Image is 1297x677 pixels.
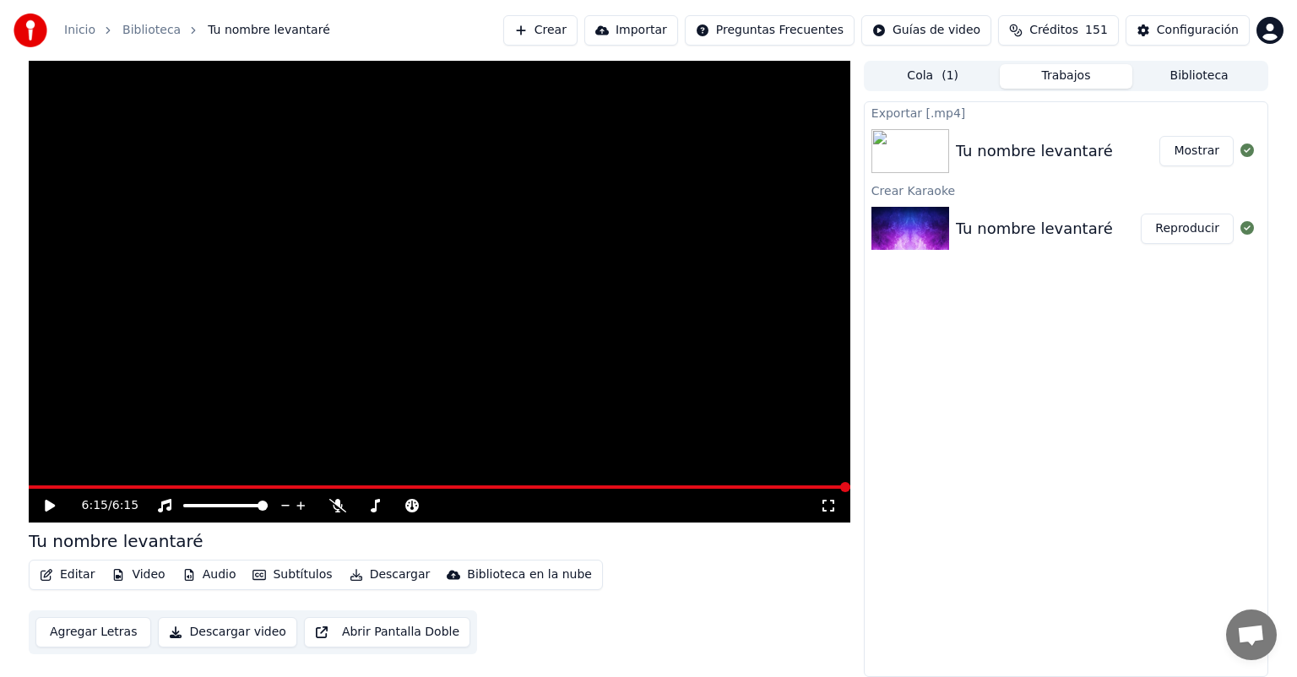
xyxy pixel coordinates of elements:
div: Tu nombre levantaré [956,217,1113,241]
button: Subtítulos [246,563,339,587]
div: Biblioteca en la nube [467,566,592,583]
span: Tu nombre levantaré [208,22,330,39]
button: Agregar Letras [35,617,151,647]
nav: breadcrumb [64,22,330,39]
button: Configuración [1126,15,1250,46]
span: ( 1 ) [942,68,958,84]
div: Crear Karaoke [865,180,1267,200]
button: Créditos151 [998,15,1119,46]
a: Inicio [64,22,95,39]
span: 6:15 [112,497,138,514]
div: Tu nombre levantaré [29,529,204,553]
button: Reproducir [1141,214,1234,244]
button: Biblioteca [1132,64,1266,89]
button: Descargar video [158,617,296,647]
button: Cola [866,64,1000,89]
span: Créditos [1029,22,1078,39]
button: Audio [176,563,243,587]
div: Tu nombre levantaré [956,139,1113,163]
div: Configuración [1157,22,1239,39]
div: Chat abierto [1226,609,1277,660]
span: 151 [1085,22,1108,39]
div: / [82,497,122,514]
button: Crear [503,15,578,46]
button: Mostrar [1159,136,1234,166]
button: Preguntas Frecuentes [685,15,855,46]
button: Abrir Pantalla Doble [304,617,470,647]
button: Importar [584,15,678,46]
div: Exportar [.mp4] [865,102,1267,122]
button: Video [105,563,171,587]
button: Trabajos [1000,64,1133,89]
button: Editar [33,563,101,587]
span: 6:15 [82,497,108,514]
button: Descargar [343,563,437,587]
a: Biblioteca [122,22,181,39]
img: youka [14,14,47,47]
button: Guías de video [861,15,991,46]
